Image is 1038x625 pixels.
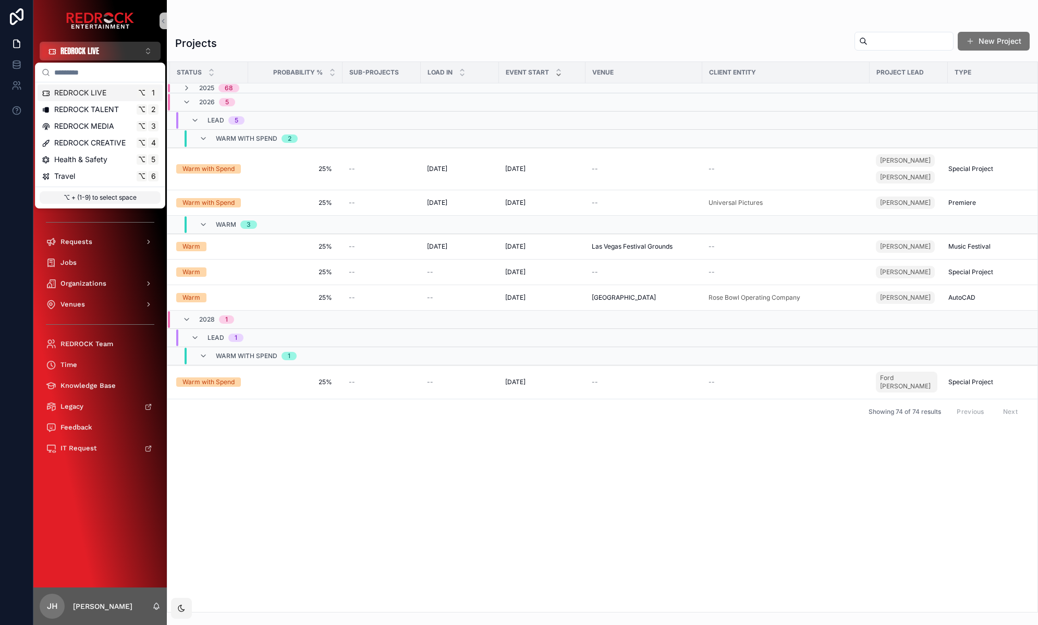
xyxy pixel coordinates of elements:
span: ⌥ [138,89,146,97]
a: Requests [40,232,161,251]
a: [PERSON_NAME] [876,291,935,304]
span: -- [349,293,355,302]
span: REDROCK CREATIVE [54,138,126,148]
div: 1 [225,315,228,324]
a: Rose Bowl Operating Company [709,293,863,302]
div: 1 [235,334,237,342]
span: Time [60,361,77,369]
span: [DATE] [505,293,526,302]
div: Warm with Spend [182,377,235,387]
a: Warm with Spend [176,377,242,387]
a: [PERSON_NAME] [876,154,935,167]
span: 4 [149,139,157,147]
span: -- [709,242,715,251]
div: Warm [182,293,200,302]
a: [PERSON_NAME] [876,289,942,306]
span: Sub-Projects [349,68,399,77]
a: -- [349,199,414,207]
span: [DATE] [505,378,526,386]
a: Universal Pictures [709,199,763,207]
span: Warm with Spend [216,352,277,360]
div: Warm [182,267,200,277]
span: [PERSON_NAME] [880,268,931,276]
span: Project Lead [876,68,924,77]
span: Lead [207,334,224,342]
a: -- [349,293,414,302]
a: REDROCK Team [40,335,161,353]
a: -- [349,378,414,386]
a: Universal Pictures [709,199,863,207]
a: [PERSON_NAME] [876,197,935,209]
span: -- [709,268,715,276]
span: [DATE] [427,199,447,207]
span: Organizations [60,279,106,288]
a: [PERSON_NAME][PERSON_NAME] [876,152,942,186]
a: -- [427,378,493,386]
div: Warm with Spend [182,164,235,174]
span: Warm [216,220,236,229]
span: Type [955,68,971,77]
div: Suggestions [35,82,165,187]
p: [PERSON_NAME] [73,601,132,611]
a: Legacy [40,397,161,416]
span: 2026 [199,98,215,106]
a: 25% [254,374,336,390]
span: Ford [PERSON_NAME] [880,374,933,390]
span: [DATE] [427,242,447,251]
span: REDROCK TALENT [54,104,119,115]
span: Warm with Spend [216,134,277,143]
a: Warm [176,242,242,251]
span: Special Project [948,378,993,386]
span: 25% [259,268,332,276]
a: Warm [176,267,242,277]
span: Client Entity [709,68,756,77]
a: Feedback [40,418,161,437]
div: 5 [225,98,229,106]
a: Jobs [40,253,161,272]
span: 1 [149,89,157,97]
a: -- [592,199,696,207]
a: 25% [254,264,336,280]
div: Warm with Spend [182,198,235,207]
span: [PERSON_NAME] [880,242,931,251]
span: 2025 [199,84,214,92]
a: 25% [254,161,336,177]
span: Feedback [60,423,92,432]
a: 25% [254,238,336,255]
span: Legacy [60,402,83,411]
span: -- [592,165,598,173]
a: [PERSON_NAME] [876,171,935,183]
span: Travel [54,171,75,181]
span: [PERSON_NAME] [880,173,931,181]
a: [DATE] [505,242,579,251]
button: Select Button [40,42,161,60]
a: -- [709,378,863,386]
a: -- [709,242,863,251]
span: 25% [259,293,332,302]
a: Warm with Spend [176,164,242,174]
span: REDROCK Team [60,340,113,348]
a: [DATE] [505,293,579,302]
a: IT Request [40,439,161,458]
a: 25% [254,289,336,306]
span: Knowledge Base [60,382,116,390]
a: [PERSON_NAME] [876,194,942,211]
a: -- [592,165,696,173]
button: New Project [958,32,1030,51]
div: 68 [225,84,233,92]
span: 5 [149,155,157,164]
span: [GEOGRAPHIC_DATA] [592,293,656,302]
span: [DATE] [505,199,526,207]
h1: Projects [175,36,217,51]
a: [DATE] [505,378,579,386]
span: Special Project [948,165,993,173]
span: Jobs [60,259,77,267]
a: Music Festival [948,242,1032,251]
span: 25% [259,199,332,207]
a: Venues [40,295,161,314]
div: scrollable content [33,60,167,471]
a: [DATE] [505,165,579,173]
a: -- [709,165,863,173]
